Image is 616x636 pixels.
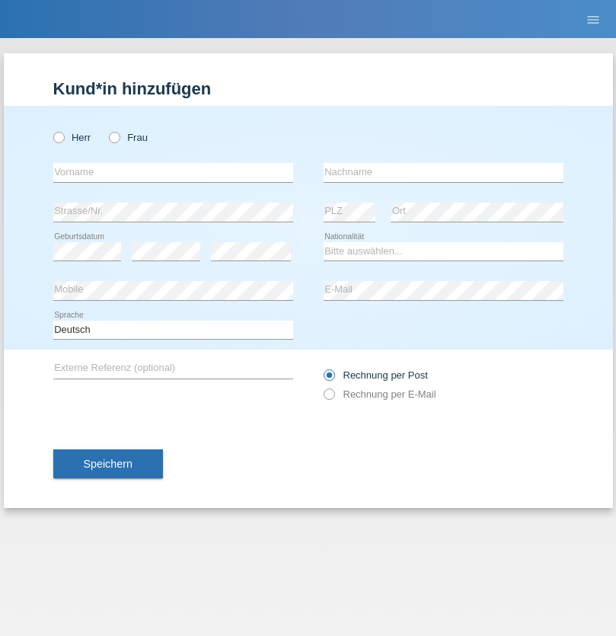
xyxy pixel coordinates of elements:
i: menu [586,12,601,27]
input: Herr [53,132,63,142]
h1: Kund*in hinzufügen [53,79,563,98]
input: Rechnung per E-Mail [324,388,334,407]
input: Rechnung per Post [324,369,334,388]
input: Frau [109,132,119,142]
label: Rechnung per Post [324,369,428,381]
label: Frau [109,132,148,143]
a: menu [578,14,608,24]
label: Rechnung per E-Mail [324,388,436,400]
span: Speichern [84,458,132,470]
label: Herr [53,132,91,143]
button: Speichern [53,449,163,478]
